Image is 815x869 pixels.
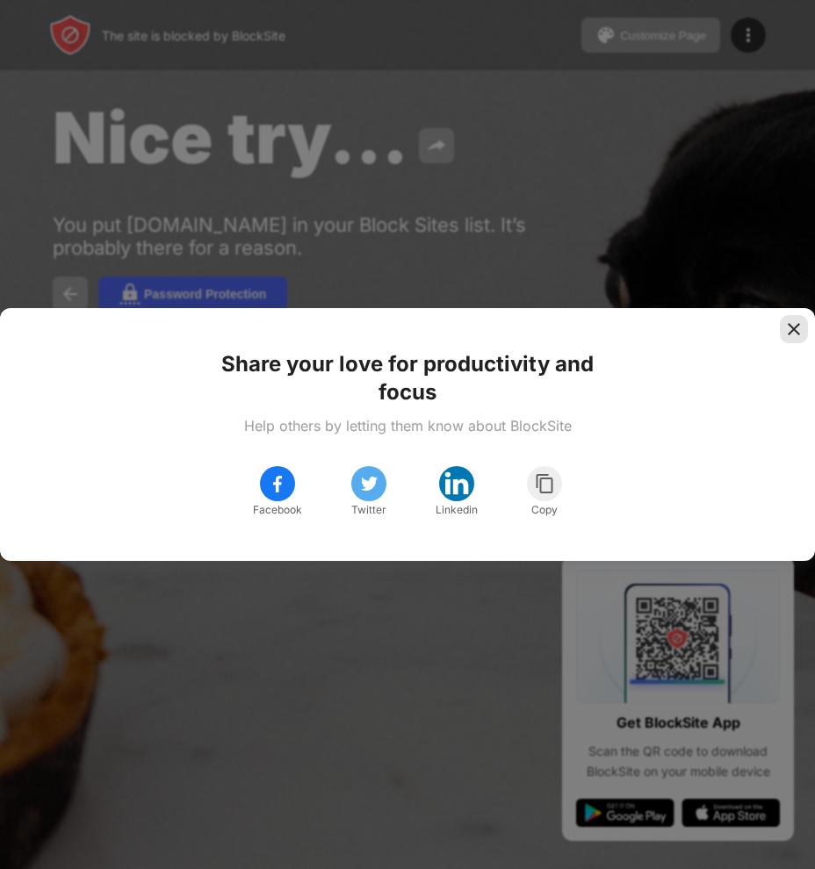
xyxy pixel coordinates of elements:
div: Twitter [351,501,386,519]
div: Help others by letting them know about BlockSite [244,417,572,434]
img: twitter.svg [358,473,379,494]
div: Copy [531,501,558,519]
img: linkedin.svg [443,470,471,498]
div: Share your love for productivity and focus [214,350,601,406]
img: facebook.svg [267,473,288,494]
img: copy.svg [534,473,556,494]
div: Facebook [253,501,302,519]
div: Linkedin [436,501,478,519]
